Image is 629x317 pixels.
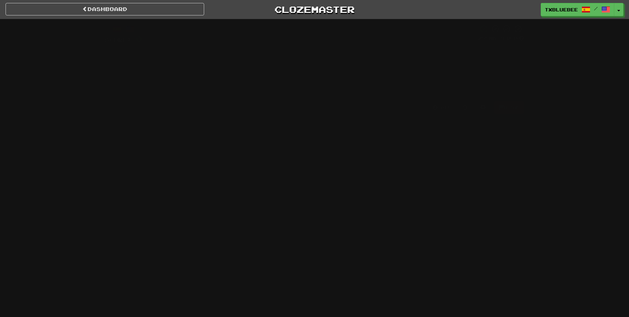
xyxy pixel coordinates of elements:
span: TXBlueBee [545,6,578,13]
span: Score: [105,37,131,43]
button: Help! [428,101,454,114]
a: Clozemaster [215,3,414,16]
a: TXBlueBee / [541,3,614,16]
button: Report [494,101,524,114]
div: / [105,24,142,34]
span: 25 % [478,35,489,41]
div: Mastered [478,35,524,42]
span: 0 [136,34,142,43]
button: Round history (alt+y) [458,101,472,114]
a: Dashboard [6,3,204,15]
span: / [594,6,598,11]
